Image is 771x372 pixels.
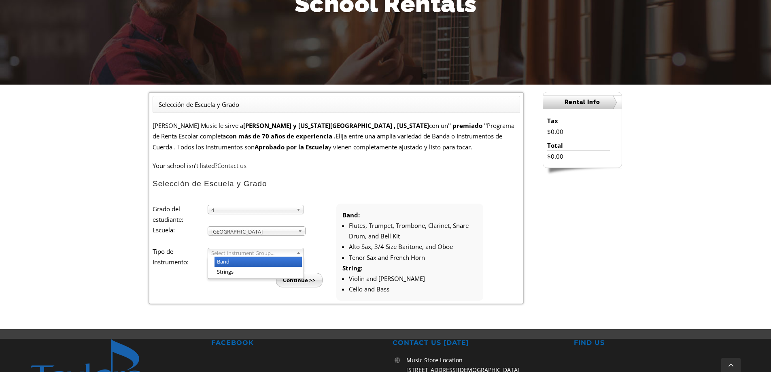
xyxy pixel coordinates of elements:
[153,246,208,268] label: Tipo de Instrumento:
[255,143,328,151] strong: Aprobado por la Escuela
[349,241,477,252] li: Alto Sax, 3/4 Size Baritone, and Oboe
[243,121,429,130] strong: [PERSON_NAME] y [US_STATE][GEOGRAPHIC_DATA] , [US_STATE]
[349,220,477,242] li: Flutes, Trumpet, Trombone, Clarinet, Snare Drum, and Bell Kit
[153,120,520,152] p: [PERSON_NAME] Music le sirve a con un Programa de Renta Escolar completa Elija entre una amplia v...
[211,227,295,236] span: [GEOGRAPHIC_DATA]
[217,162,246,170] a: Contact us
[226,132,336,140] strong: con más de 70 años de experiencia .
[211,205,293,215] span: 4
[211,339,378,347] h2: FACEBOOK
[574,339,741,347] h2: FIND US
[153,179,520,189] h2: Selección de Escuela y Grado
[159,99,239,110] li: Selección de Escuela y Grado
[547,151,610,162] li: $0.00
[547,115,610,126] li: Tax
[276,273,323,287] input: Continue >>
[543,95,622,109] h2: Rental Info
[215,267,302,277] li: Strings
[349,252,477,263] li: Tenor Sax and French Horn
[211,248,293,258] span: Select Instrument Group...
[215,257,302,267] li: Band
[448,121,487,130] strong: " premiado "
[393,339,560,347] h2: CONTACT US [DATE]
[153,225,208,235] label: Escuela:
[547,126,610,137] li: $0.00
[153,204,208,225] label: Grado del estudiante:
[153,160,520,171] p: Your school isn't listed?
[349,284,477,294] li: Cello and Bass
[342,264,362,272] strong: String:
[547,140,610,151] li: Total
[349,273,477,284] li: Violin and [PERSON_NAME]
[543,168,622,175] img: sidebar-footer.png
[342,211,360,219] strong: Band:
